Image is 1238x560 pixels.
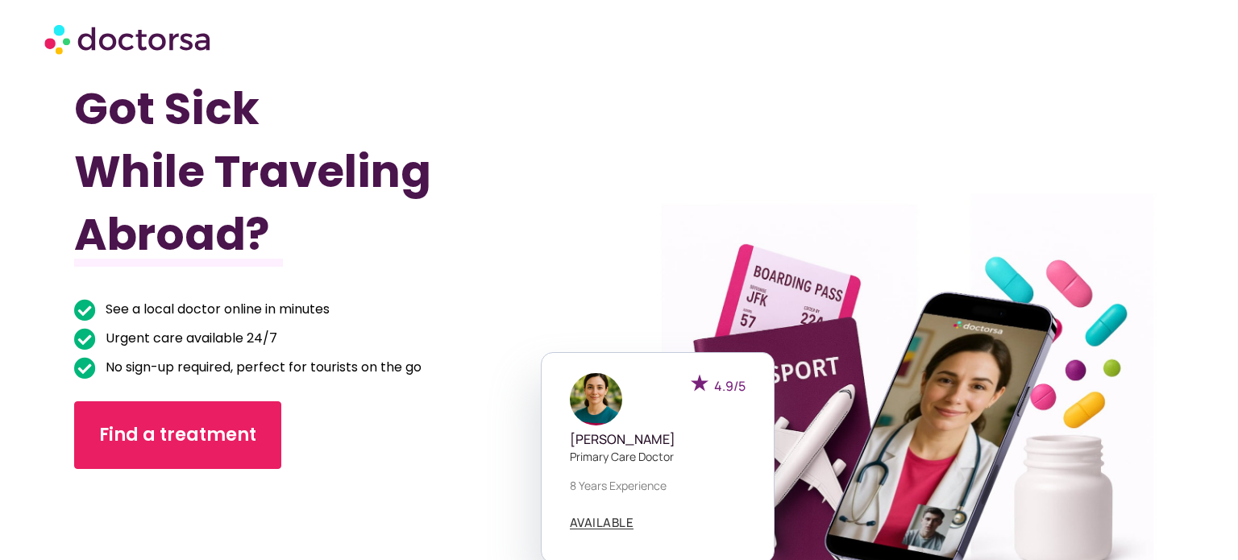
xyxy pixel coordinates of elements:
[102,298,330,321] span: See a local doctor online in minutes
[102,327,277,350] span: Urgent care available 24/7
[570,477,746,494] p: 8 years experience
[714,377,746,395] span: 4.9/5
[74,77,537,266] h1: Got Sick While Traveling Abroad?
[570,432,746,447] h5: [PERSON_NAME]
[570,448,746,465] p: Primary care doctor
[74,401,281,469] a: Find a treatment
[102,356,422,379] span: No sign-up required, perfect for tourists on the go
[570,516,634,529] a: AVAILABLE
[99,422,256,448] span: Find a treatment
